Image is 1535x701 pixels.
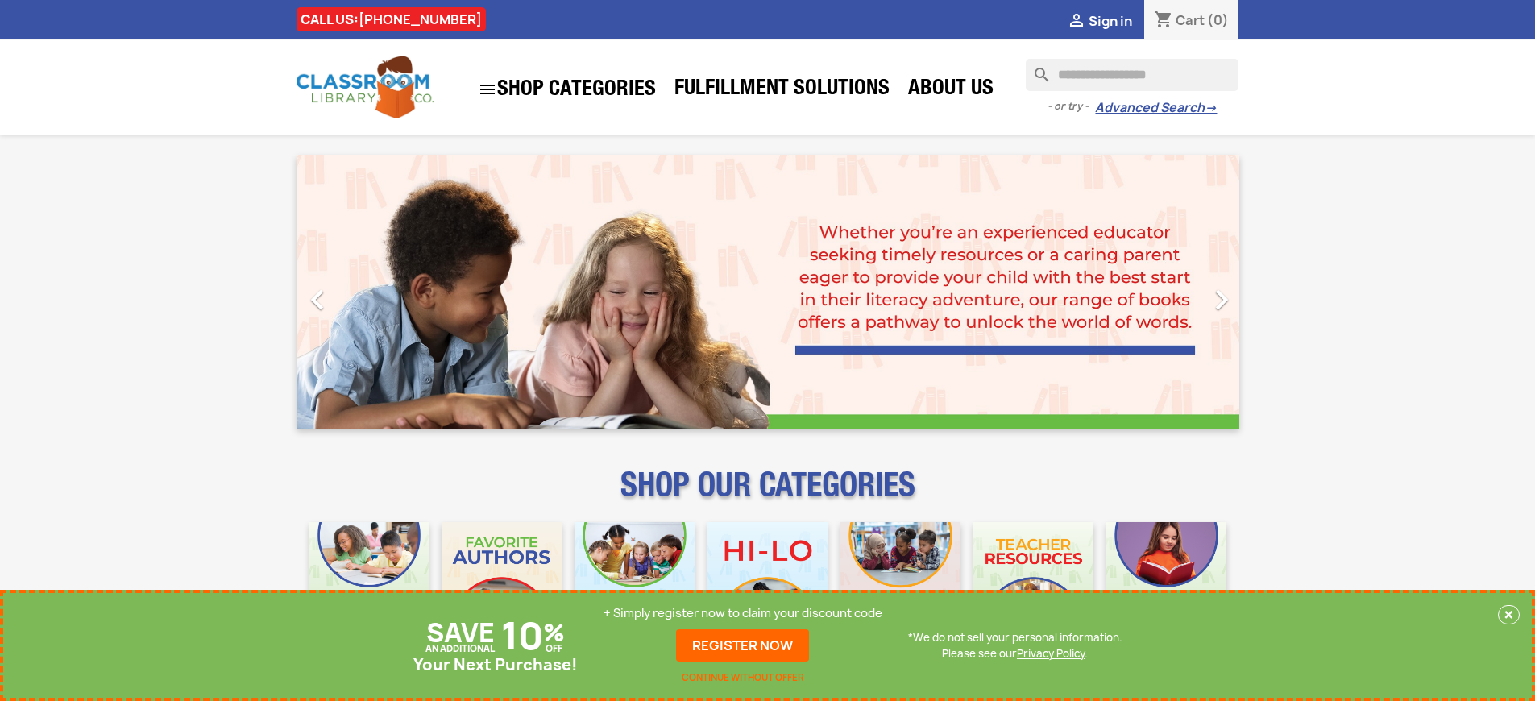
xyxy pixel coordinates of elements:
span: (0) [1207,11,1229,29]
img: CLC_Fiction_Nonfiction_Mobile.jpg [840,522,960,642]
i: shopping_cart [1154,11,1173,31]
p: SHOP OUR CATEGORIES [297,480,1239,509]
span: - or try - [1048,98,1095,114]
a: Previous [297,155,438,429]
a: Fulfillment Solutions [666,74,898,106]
a: [PHONE_NUMBER] [359,10,482,28]
i:  [1067,12,1086,31]
a: SHOP CATEGORIES [470,72,664,107]
div: CALL US: [297,7,486,31]
span: Cart [1176,11,1205,29]
i:  [297,280,338,320]
input: Search [1026,59,1238,91]
a: About Us [900,74,1002,106]
span: → [1205,100,1217,116]
i:  [478,80,497,99]
a:  Sign in [1067,12,1132,30]
span: Sign in [1089,12,1132,30]
img: CLC_Dyslexia_Mobile.jpg [1106,522,1226,642]
img: Classroom Library Company [297,56,434,118]
img: CLC_HiLo_Mobile.jpg [707,522,828,642]
img: CLC_Favorite_Authors_Mobile.jpg [442,522,562,642]
a: Advanced Search→ [1095,100,1217,116]
ul: Carousel container [297,155,1239,429]
i:  [1201,280,1242,320]
img: CLC_Teacher_Resources_Mobile.jpg [973,522,1093,642]
a: Next [1097,155,1239,429]
i: search [1026,59,1045,78]
img: CLC_Bulk_Mobile.jpg [309,522,429,642]
img: CLC_Phonics_And_Decodables_Mobile.jpg [575,522,695,642]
